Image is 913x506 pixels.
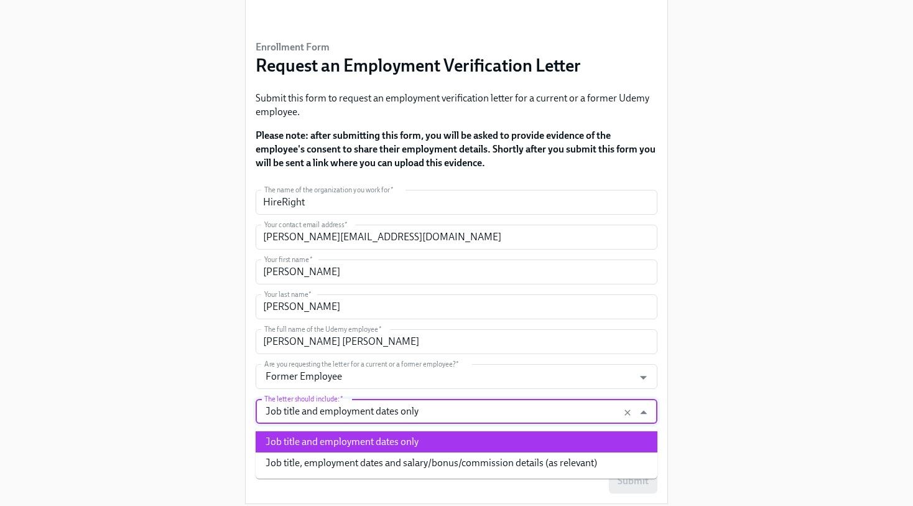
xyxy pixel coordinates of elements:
p: Submit this form to request an employment verification letter for a current or a former Udemy emp... [256,91,657,119]
strong: Please note: after submitting this form, you will be asked to provide evidence of the employee's ... [256,129,656,169]
h3: Request an Employment Verification Letter [256,54,581,77]
li: Job title, employment dates and salary/bonus/commission details (as relevant) [256,452,657,474]
button: Clear [620,405,635,420]
li: Job title and employment dates only [256,431,657,452]
button: Close [634,403,653,422]
h6: Enrollment Form [256,40,581,54]
button: Open [634,368,653,387]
